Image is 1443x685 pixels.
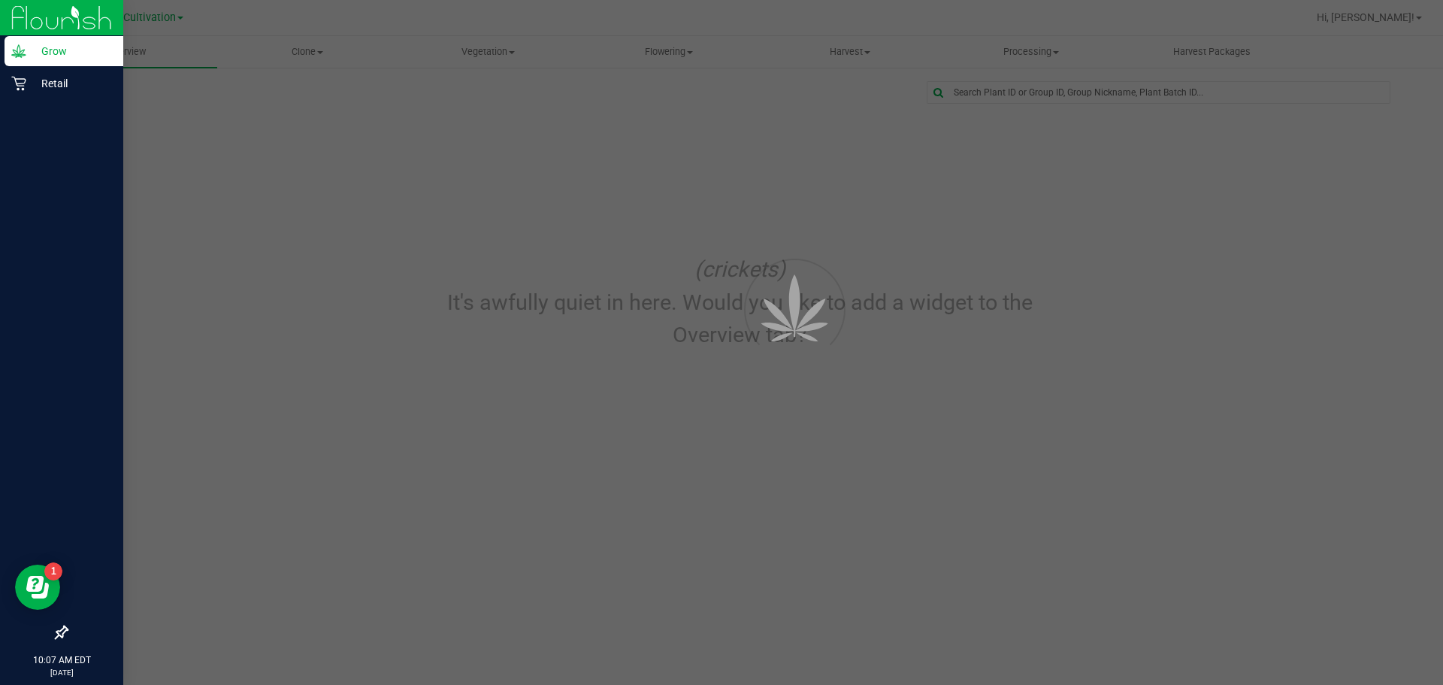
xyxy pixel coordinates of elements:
[44,562,62,580] iframe: Resource center unread badge
[26,42,116,60] p: Grow
[11,44,26,59] inline-svg: Grow
[11,76,26,91] inline-svg: Retail
[7,653,116,667] p: 10:07 AM EDT
[26,74,116,92] p: Retail
[15,565,60,610] iframe: Resource center
[7,667,116,678] p: [DATE]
